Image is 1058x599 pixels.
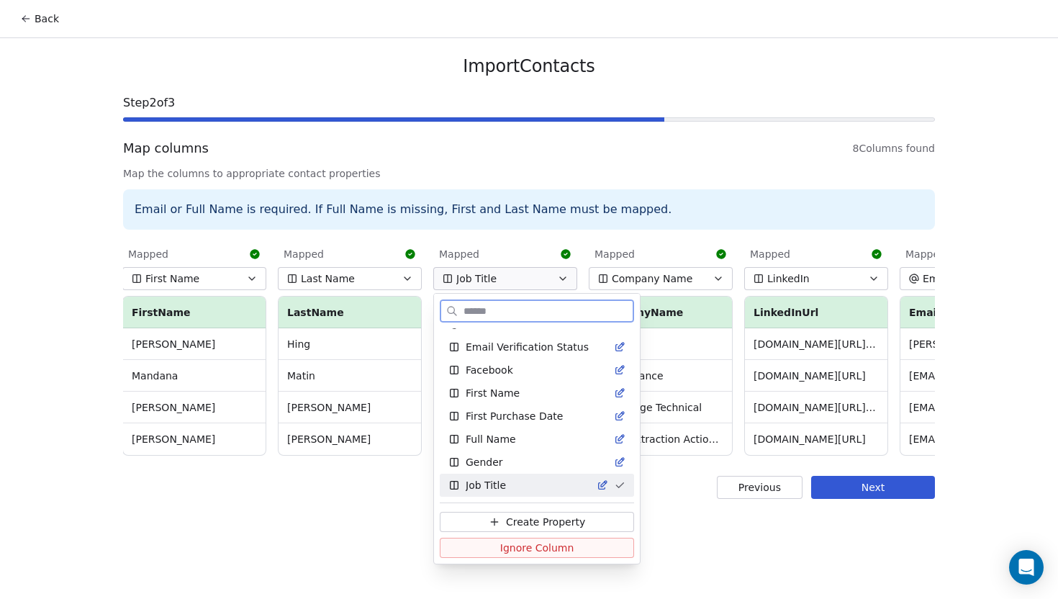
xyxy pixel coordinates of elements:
span: Email Verification Status [466,340,589,354]
span: Gender [466,455,503,469]
span: First Name [466,386,520,400]
span: Job Title [466,478,506,492]
button: Ignore Column [440,538,634,558]
span: Facebook [466,363,513,377]
span: Create Property [506,515,585,529]
span: Full Name [466,432,516,446]
span: Ignore Column [500,541,574,555]
span: First Purchase Date [466,409,563,423]
button: Create Property [440,512,634,532]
